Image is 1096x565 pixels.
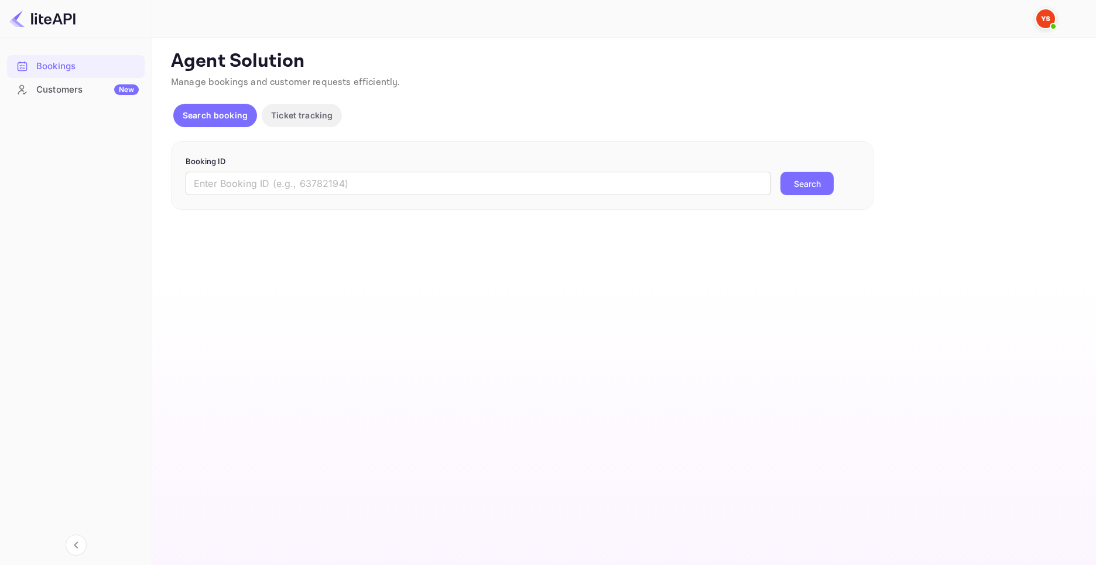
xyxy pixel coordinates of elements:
[66,535,87,556] button: Collapse navigation
[183,109,248,121] p: Search booking
[1036,9,1055,28] img: Yandex Support
[36,83,139,97] div: Customers
[186,172,771,195] input: Enter Booking ID (e.g., 63782194)
[7,79,145,100] a: CustomersNew
[114,84,139,95] div: New
[780,172,834,195] button: Search
[171,50,1075,73] p: Agent Solution
[7,55,145,77] a: Bookings
[186,156,859,168] p: Booking ID
[36,60,139,73] div: Bookings
[171,76,400,89] span: Manage bookings and customer requests efficiently.
[7,79,145,101] div: CustomersNew
[9,9,76,28] img: LiteAPI logo
[7,55,145,78] div: Bookings
[271,109,333,121] p: Ticket tracking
